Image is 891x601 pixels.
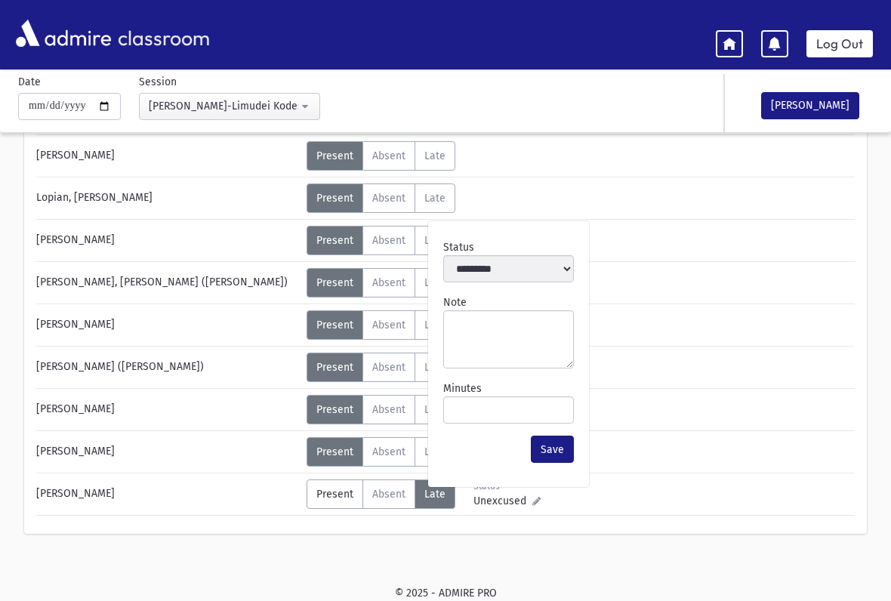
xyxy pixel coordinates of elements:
[149,98,298,114] div: [PERSON_NAME]-Limudei Kodesh(9:00AM-2:00PM)
[443,381,482,396] label: Minutes
[316,149,353,162] span: Present
[372,361,405,374] span: Absent
[307,268,455,297] div: AttTypes
[307,183,455,213] div: AttTypes
[307,141,455,171] div: AttTypes
[443,294,467,310] label: Note
[18,74,41,90] label: Date
[139,74,177,90] label: Session
[316,445,353,458] span: Present
[372,445,405,458] span: Absent
[12,16,115,51] img: AdmirePro
[806,30,873,57] a: Log Out
[531,436,574,463] button: Save
[29,310,307,340] div: [PERSON_NAME]
[307,353,455,382] div: AttTypes
[316,319,353,331] span: Present
[473,493,532,509] span: Unexcused
[29,141,307,171] div: [PERSON_NAME]
[29,183,307,213] div: Lopian, [PERSON_NAME]
[307,395,455,424] div: AttTypes
[24,585,867,601] div: © 2025 - ADMIRE PRO
[372,149,405,162] span: Absent
[307,479,455,509] div: AttTypes
[424,488,445,501] span: Late
[424,319,445,331] span: Late
[139,93,320,120] button: Morah Roizy-Limudei Kodesh(9:00AM-2:00PM)
[29,395,307,424] div: [PERSON_NAME]
[29,268,307,297] div: [PERSON_NAME], [PERSON_NAME] ([PERSON_NAME])
[115,14,210,54] span: classroom
[307,310,455,340] div: AttTypes
[424,192,445,205] span: Late
[316,488,353,501] span: Present
[372,276,405,289] span: Absent
[316,234,353,247] span: Present
[29,353,307,382] div: [PERSON_NAME] ([PERSON_NAME])
[424,276,445,289] span: Late
[443,239,474,255] label: Status
[316,192,353,205] span: Present
[316,361,353,374] span: Present
[372,192,405,205] span: Absent
[424,149,445,162] span: Late
[316,403,353,416] span: Present
[307,437,455,467] div: AttTypes
[316,276,353,289] span: Present
[372,234,405,247] span: Absent
[424,445,445,458] span: Late
[372,319,405,331] span: Absent
[424,403,445,416] span: Late
[372,488,405,501] span: Absent
[29,437,307,467] div: [PERSON_NAME]
[29,226,307,255] div: [PERSON_NAME]
[761,92,859,119] button: [PERSON_NAME]
[372,403,405,416] span: Absent
[424,361,445,374] span: Late
[29,479,307,509] div: [PERSON_NAME]
[424,234,445,247] span: Late
[307,226,455,255] div: AttTypes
